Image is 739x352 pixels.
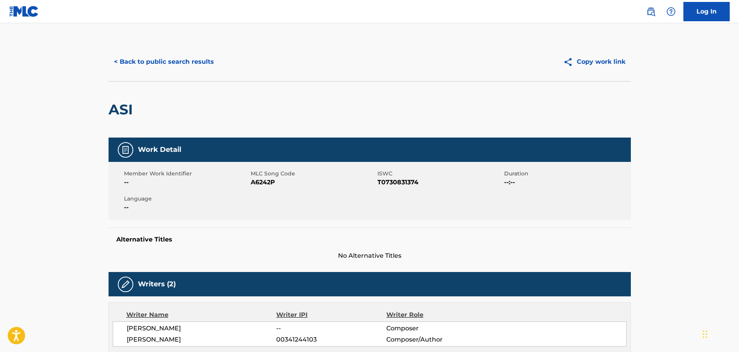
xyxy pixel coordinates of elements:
[138,145,181,154] h5: Work Detail
[116,236,623,243] h5: Alternative Titles
[109,101,137,118] h2: ASI
[126,310,277,320] div: Writer Name
[124,178,249,187] span: --
[251,170,375,178] span: MLC Song Code
[138,280,176,289] h5: Writers (2)
[386,310,486,320] div: Writer Role
[109,251,631,260] span: No Alternative Titles
[563,57,577,67] img: Copy work link
[276,335,386,344] span: 00341244103
[703,323,707,346] div: Drag
[377,178,502,187] span: T0730831374
[124,195,249,203] span: Language
[643,4,659,19] a: Public Search
[663,4,679,19] div: Help
[276,310,386,320] div: Writer IPI
[646,7,656,16] img: search
[124,170,249,178] span: Member Work Identifier
[276,324,386,333] span: --
[121,280,130,289] img: Writers
[377,170,502,178] span: ISWC
[386,335,486,344] span: Composer/Author
[386,324,486,333] span: Composer
[127,324,277,333] span: [PERSON_NAME]
[558,52,631,71] button: Copy work link
[700,315,739,352] iframe: Chat Widget
[251,178,375,187] span: A6242P
[9,6,39,17] img: MLC Logo
[504,178,629,187] span: --:--
[121,145,130,155] img: Work Detail
[109,52,219,71] button: < Back to public search results
[683,2,730,21] a: Log In
[127,335,277,344] span: [PERSON_NAME]
[666,7,676,16] img: help
[124,203,249,212] span: --
[504,170,629,178] span: Duration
